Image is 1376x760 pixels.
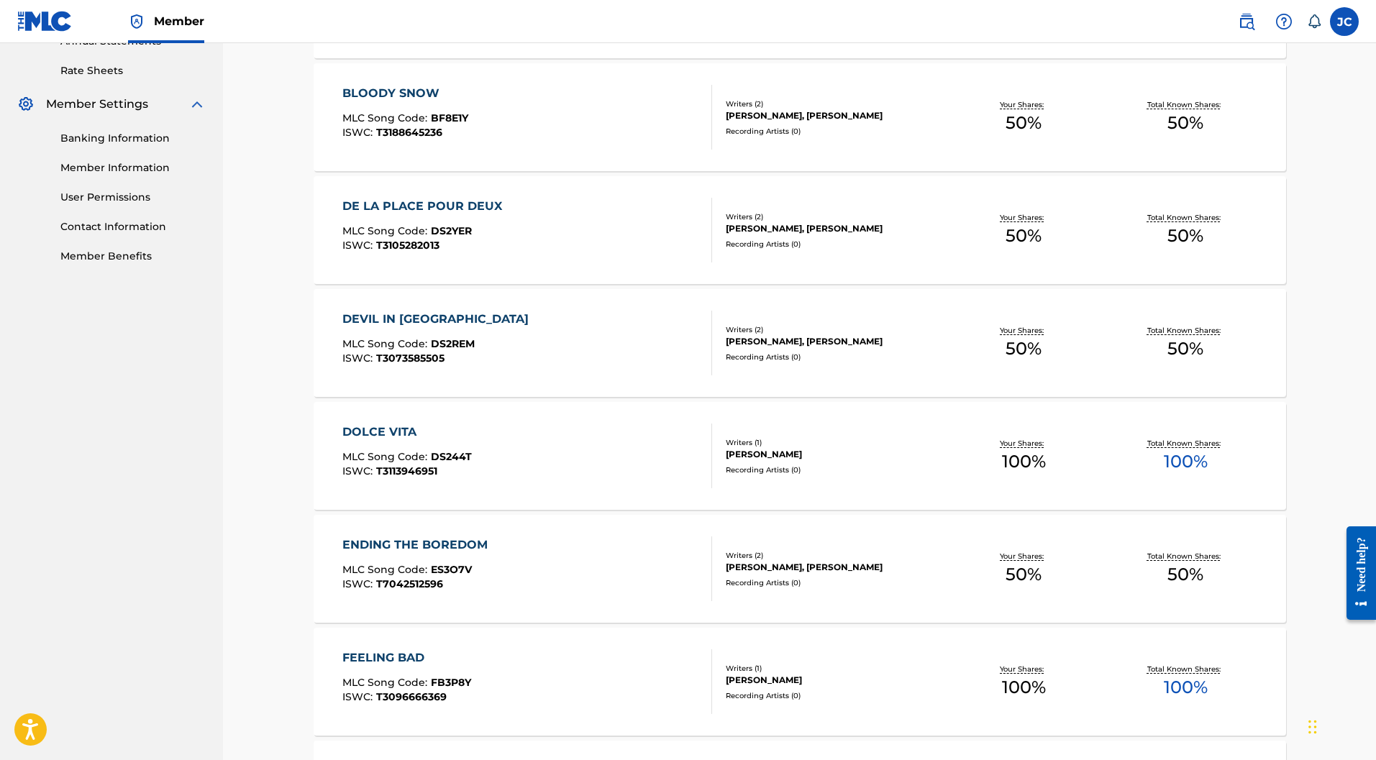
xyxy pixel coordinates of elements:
[314,63,1286,171] a: BLOODY SNOWMLC Song Code:BF8E1YISWC:T3188645236Writers (2)[PERSON_NAME], [PERSON_NAME]Recording A...
[154,13,204,29] span: Member
[1147,212,1224,223] p: Total Known Shares:
[314,402,1286,510] a: DOLCE VITAMLC Song Code:DS244TISWC:T3113946951Writers (1)[PERSON_NAME]Recording Artists (0)Your S...
[342,563,431,576] span: MLC Song Code :
[431,450,472,463] span: DS244T
[726,324,943,335] div: Writers ( 2 )
[726,99,943,109] div: Writers ( 2 )
[1000,99,1047,110] p: Your Shares:
[342,111,431,124] span: MLC Song Code :
[342,311,536,328] div: DEVIL IN [GEOGRAPHIC_DATA]
[431,224,472,237] span: DS2YER
[342,649,471,667] div: FEELING BAD
[314,176,1286,284] a: DE LA PLACE POUR DEUXMLC Song Code:DS2YERISWC:T3105282013Writers (2)[PERSON_NAME], [PERSON_NAME]R...
[726,109,943,122] div: [PERSON_NAME], [PERSON_NAME]
[726,126,943,137] div: Recording Artists ( 0 )
[314,289,1286,397] a: DEVIL IN [GEOGRAPHIC_DATA]MLC Song Code:DS2REMISWC:T3073585505Writers (2)[PERSON_NAME], [PERSON_N...
[376,690,447,703] span: T3096666369
[342,577,376,590] span: ISWC :
[1147,99,1224,110] p: Total Known Shares:
[60,160,206,175] a: Member Information
[726,222,943,235] div: [PERSON_NAME], [PERSON_NAME]
[376,352,445,365] span: T3073585505
[1000,212,1047,223] p: Your Shares:
[431,676,471,689] span: FB3P8Y
[726,663,943,674] div: Writers ( 1 )
[376,126,442,139] span: T3188645236
[60,63,206,78] a: Rate Sheets
[342,198,509,215] div: DE LA PLACE POUR DEUX
[376,464,437,477] span: T3113946951
[342,690,376,703] span: ISWC :
[342,126,376,139] span: ISWC :
[1270,7,1298,36] div: Help
[376,239,439,252] span: T3105282013
[342,536,495,554] div: ENDING THE BOREDOM
[726,239,943,249] div: Recording Artists ( 0 )
[726,352,943,362] div: Recording Artists ( 0 )
[1232,7,1261,36] a: Public Search
[1147,438,1224,449] p: Total Known Shares:
[342,85,468,102] div: BLOODY SNOW
[1167,110,1203,136] span: 50 %
[342,337,431,350] span: MLC Song Code :
[17,96,35,113] img: Member Settings
[1164,449,1208,475] span: 100 %
[342,450,431,463] span: MLC Song Code :
[1167,562,1203,587] span: 50 %
[342,424,472,441] div: DOLCE VITA
[1002,449,1046,475] span: 100 %
[1006,336,1042,362] span: 50 %
[1006,562,1042,587] span: 50 %
[726,448,943,461] div: [PERSON_NAME]
[431,337,475,350] span: DS2REM
[1167,336,1203,362] span: 50 %
[342,352,376,365] span: ISWC :
[128,13,145,30] img: Top Rightsholder
[188,96,206,113] img: expand
[726,335,943,348] div: [PERSON_NAME], [PERSON_NAME]
[60,219,206,234] a: Contact Information
[1308,705,1317,748] div: Glisser
[1304,691,1376,760] iframe: Chat Widget
[1167,223,1203,249] span: 50 %
[726,437,943,448] div: Writers ( 1 )
[60,131,206,146] a: Banking Information
[342,239,376,252] span: ISWC :
[431,563,472,576] span: ES3O7V
[431,111,468,124] span: BF8E1Y
[1000,664,1047,674] p: Your Shares:
[342,224,431,237] span: MLC Song Code :
[726,577,943,588] div: Recording Artists ( 0 )
[1164,674,1208,700] span: 100 %
[1275,13,1293,30] img: help
[1000,325,1047,336] p: Your Shares:
[726,550,943,561] div: Writers ( 2 )
[1238,13,1255,30] img: search
[60,249,206,264] a: Member Benefits
[726,690,943,701] div: Recording Artists ( 0 )
[342,464,376,477] span: ISWC :
[1000,551,1047,562] p: Your Shares:
[60,190,206,205] a: User Permissions
[1002,674,1046,700] span: 100 %
[726,211,943,222] div: Writers ( 2 )
[726,464,943,475] div: Recording Artists ( 0 )
[1006,223,1042,249] span: 50 %
[1307,14,1321,29] div: Notifications
[1330,7,1359,36] div: User Menu
[1304,691,1376,760] div: Widget de chat
[342,676,431,689] span: MLC Song Code :
[46,96,148,113] span: Member Settings
[376,577,443,590] span: T7042512596
[1006,110,1042,136] span: 50 %
[1147,551,1224,562] p: Total Known Shares:
[1147,325,1224,336] p: Total Known Shares:
[17,11,73,32] img: MLC Logo
[1147,664,1224,674] p: Total Known Shares:
[1336,515,1376,631] iframe: Resource Center
[726,561,943,574] div: [PERSON_NAME], [PERSON_NAME]
[726,674,943,687] div: [PERSON_NAME]
[314,515,1286,623] a: ENDING THE BOREDOMMLC Song Code:ES3O7VISWC:T7042512596Writers (2)[PERSON_NAME], [PERSON_NAME]Reco...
